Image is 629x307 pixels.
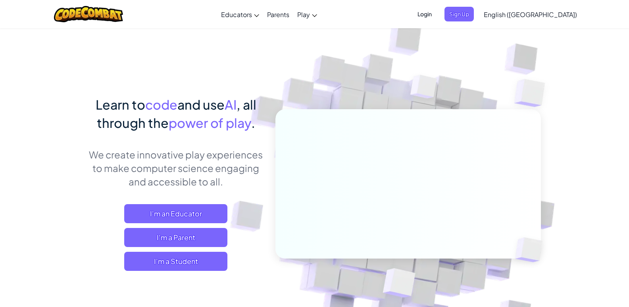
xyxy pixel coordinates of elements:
[221,10,252,19] span: Educators
[96,97,145,112] span: Learn to
[225,97,237,112] span: AI
[88,148,264,188] p: We create innovative play experiences to make computer science engaging and accessible to all.
[297,10,310,19] span: Play
[502,221,561,279] img: Overlap cubes
[484,10,577,19] span: English ([GEOGRAPHIC_DATA])
[444,7,474,21] button: Sign Up
[124,228,227,247] a: I'm a Parent
[498,60,567,127] img: Overlap cubes
[217,4,263,25] a: Educators
[251,115,255,131] span: .
[263,4,293,25] a: Parents
[124,252,227,271] button: I'm a Student
[124,204,227,223] a: I'm an Educator
[169,115,251,131] span: power of play
[177,97,225,112] span: and use
[413,7,437,21] button: Login
[395,59,452,118] img: Overlap cubes
[293,4,321,25] a: Play
[54,6,123,22] img: CodeCombat logo
[480,4,581,25] a: English ([GEOGRAPHIC_DATA])
[145,97,177,112] span: code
